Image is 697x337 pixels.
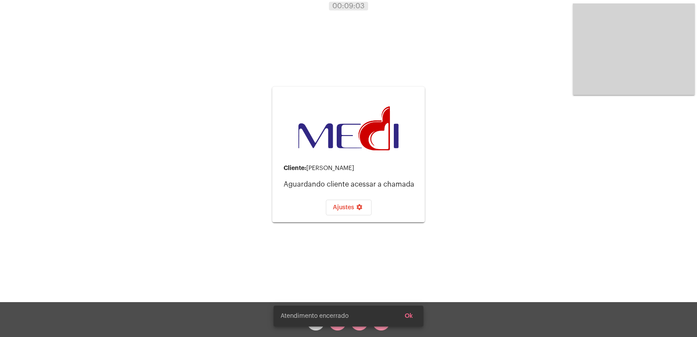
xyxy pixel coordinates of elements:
p: Aguardando cliente acessar a chamada [284,180,418,188]
strong: Cliente: [284,165,306,171]
button: Ajustes [326,200,372,215]
span: Ajustes [333,204,365,211]
span: 00:09:03 [332,3,365,10]
span: Ok [405,313,413,319]
mat-icon: settings [354,204,365,214]
div: [PERSON_NAME] [284,165,418,172]
img: d3a1b5fa-500b-b90f-5a1c-719c20e9830b.png [298,106,399,151]
span: Atendimento encerrado [281,312,348,320]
